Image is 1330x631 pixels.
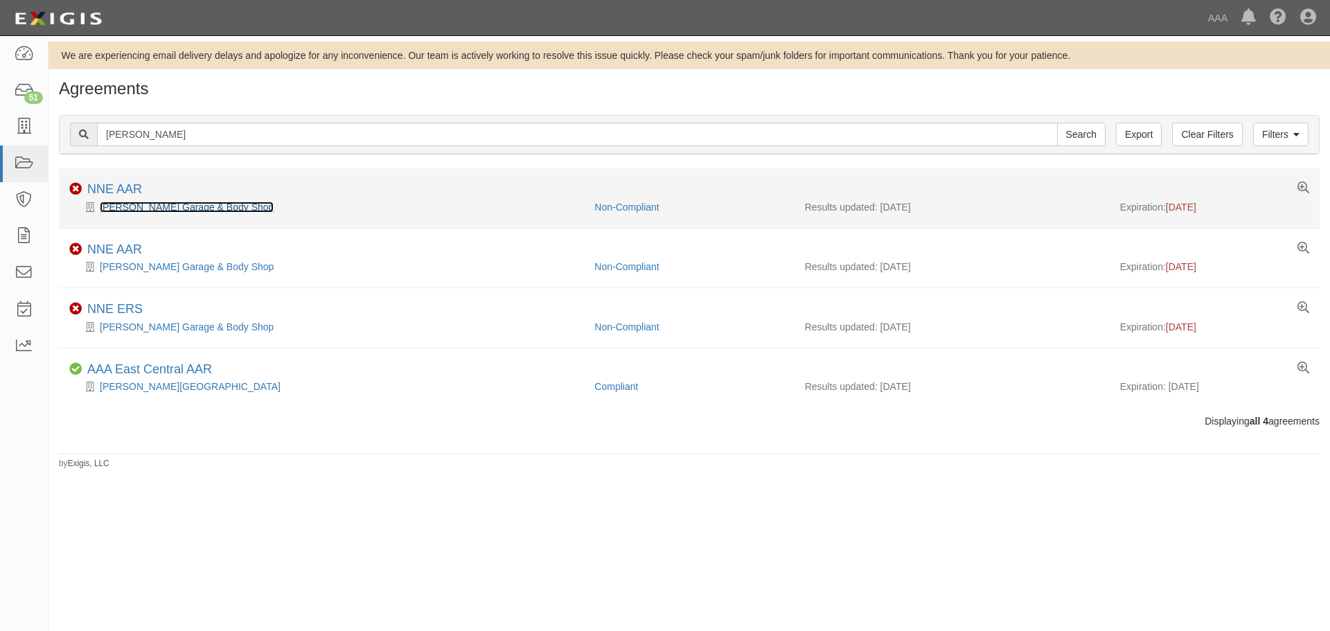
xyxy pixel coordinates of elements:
[87,242,142,256] a: NNE AAR
[805,380,1099,393] div: Results updated: [DATE]
[594,261,659,272] a: Non-Compliant
[87,362,212,377] div: AAA East Central AAR
[1120,260,1309,274] div: Expiration:
[594,202,659,213] a: Non-Compliant
[59,80,1320,98] h1: Agreements
[87,182,142,197] div: NNE AAR
[24,91,43,104] div: 51
[594,381,638,392] a: Compliant
[69,260,584,274] div: Beaulieu's Garage & Body Shop
[805,200,1099,214] div: Results updated: [DATE]
[48,48,1330,62] div: We are experiencing email delivery delays and apologize for any inconvenience. Our team is active...
[1201,4,1234,32] a: AAA
[87,302,143,317] div: NNE ERS
[1166,261,1196,272] span: [DATE]
[1297,302,1309,314] a: View results summary
[100,202,274,213] a: [PERSON_NAME] Garage & Body Shop
[87,182,142,196] a: NNE AAR
[69,380,584,393] div: Beaulieu Auto Center
[1253,123,1309,146] a: Filters
[1297,362,1309,375] a: View results summary
[100,321,274,332] a: [PERSON_NAME] Garage & Body Shop
[805,260,1099,274] div: Results updated: [DATE]
[48,414,1330,428] div: Displaying agreements
[69,243,82,256] i: Non-Compliant
[100,381,281,392] a: [PERSON_NAME][GEOGRAPHIC_DATA]
[1166,202,1196,213] span: [DATE]
[1250,416,1268,427] b: all 4
[87,242,142,258] div: NNE AAR
[69,183,82,195] i: Non-Compliant
[100,261,274,272] a: [PERSON_NAME] Garage & Body Shop
[1120,200,1309,214] div: Expiration:
[97,123,1058,146] input: Search
[1120,380,1309,393] div: Expiration: [DATE]
[87,302,143,316] a: NNE ERS
[1172,123,1242,146] a: Clear Filters
[1297,242,1309,255] a: View results summary
[1297,182,1309,195] a: View results summary
[69,200,584,214] div: Beaulieu's Garage & Body Shop
[69,303,82,315] i: Non-Compliant
[59,458,109,470] small: by
[1270,10,1286,26] i: Help Center - Complianz
[68,459,109,468] a: Exigis, LLC
[69,363,82,375] i: Compliant
[1166,321,1196,332] span: [DATE]
[87,362,212,376] a: AAA East Central AAR
[805,320,1099,334] div: Results updated: [DATE]
[10,6,106,31] img: logo-5460c22ac91f19d4615b14bd174203de0afe785f0fc80cf4dbbc73dc1793850b.png
[1120,320,1309,334] div: Expiration:
[69,320,584,334] div: Beaulieu's Garage & Body Shop
[1116,123,1162,146] a: Export
[1057,123,1106,146] input: Search
[594,321,659,332] a: Non-Compliant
